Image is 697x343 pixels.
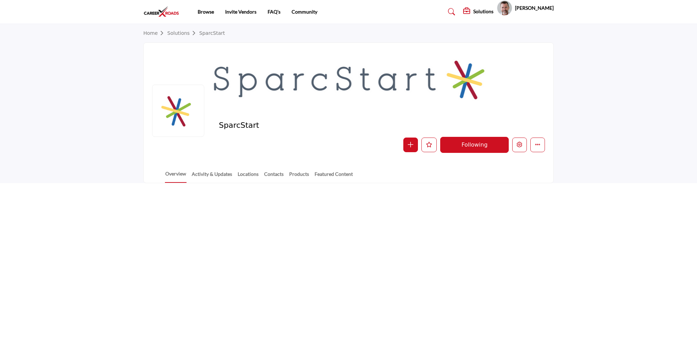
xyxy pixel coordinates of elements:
h5: [PERSON_NAME] [515,5,554,11]
button: Show hide supplier dropdown [497,0,512,16]
a: Browse [198,9,214,15]
button: More details [530,138,545,152]
a: Community [292,9,317,15]
a: SparcStart [199,30,225,36]
button: Following [440,137,509,153]
button: Like [421,138,437,152]
div: Solutions [463,8,493,16]
a: Home [143,30,167,36]
h2: SparcStart [219,121,410,130]
h5: Solutions [473,8,493,15]
a: Products [289,170,309,182]
a: Invite Vendors [225,9,256,15]
a: Locations [237,170,259,182]
a: Search [441,6,460,17]
a: Solutions [167,30,199,36]
img: site Logo [143,6,183,17]
a: Featured Content [314,170,353,182]
button: Edit company [512,138,527,152]
a: Contacts [264,170,284,182]
a: Overview [165,170,187,183]
a: FAQ's [268,9,280,15]
a: Activity & Updates [191,170,232,182]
